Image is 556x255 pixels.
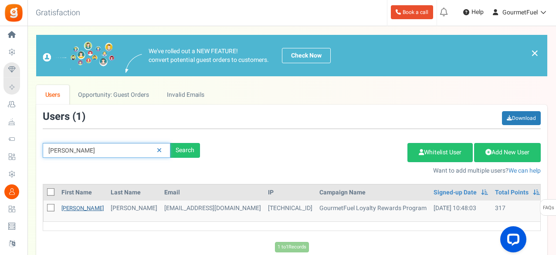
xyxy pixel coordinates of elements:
a: Add New User [474,143,541,162]
a: Reset [153,143,166,158]
a: Help [460,5,487,19]
td: [EMAIL_ADDRESS][DOMAIN_NAME] [161,201,264,221]
div: Search [170,143,200,158]
th: First Name [58,185,107,201]
a: Signed-up Date [434,188,477,197]
p: We've rolled out a NEW FEATURE! convert potential guest orders to customers. [149,47,269,65]
img: images [125,54,142,73]
a: Total Points [495,188,529,197]
a: Book a call [391,5,433,19]
td: 317 [492,201,543,221]
span: 1 [76,109,82,124]
span: GourmetFuel [502,8,538,17]
a: × [531,48,539,58]
a: Invalid Emails [158,85,214,105]
th: IP [264,185,316,201]
h3: Gratisfaction [26,4,90,22]
a: Check Now [282,48,331,63]
a: Users [36,85,69,105]
th: Campaign Name [316,185,430,201]
img: Gratisfaction [4,3,24,23]
th: Email [161,185,264,201]
td: [TECHNICAL_ID] [264,201,316,221]
td: [PERSON_NAME] [107,201,161,221]
th: Last Name [107,185,161,201]
a: [PERSON_NAME] [61,204,104,212]
p: Want to add multiple users? [213,167,541,175]
img: images [43,41,115,70]
td: GourmetFuel Loyalty Rewards Program [316,201,430,221]
a: We can help [509,166,541,175]
span: Help [469,8,484,17]
td: [DATE] 10:48:03 [430,201,492,221]
a: Whitelist User [407,143,473,162]
span: FAQs [542,200,554,216]
a: Download [502,111,541,125]
a: Opportunity: Guest Orders [69,85,158,105]
h3: Users ( ) [43,111,85,122]
input: Search by email or name [43,143,170,158]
